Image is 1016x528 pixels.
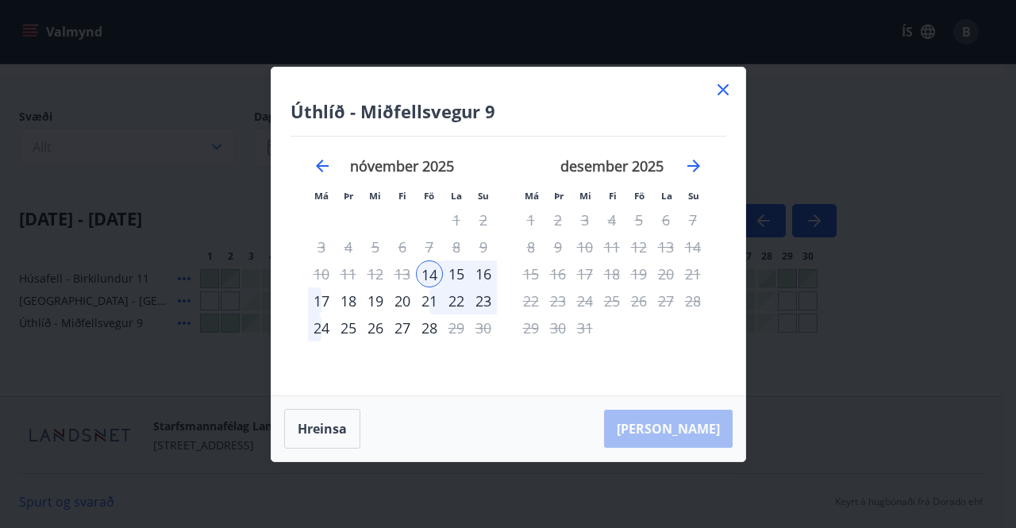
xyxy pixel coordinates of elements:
[518,260,545,287] td: Not available. mánudagur, 15. desember 2025
[688,190,699,202] small: Su
[545,233,571,260] td: Not available. þriðjudagur, 9. desember 2025
[443,206,470,233] td: Not available. laugardagur, 1. nóvember 2025
[625,287,652,314] td: Not available. föstudagur, 26. desember 2025
[308,260,335,287] td: Not available. mánudagur, 10. nóvember 2025
[571,233,598,260] td: Not available. miðvikudagur, 10. desember 2025
[335,260,362,287] td: Not available. þriðjudagur, 11. nóvember 2025
[679,206,706,233] td: Not available. sunnudagur, 7. desember 2025
[314,190,329,202] small: Má
[470,233,497,260] td: Not available. sunnudagur, 9. nóvember 2025
[362,233,389,260] td: Not available. miðvikudagur, 5. nóvember 2025
[416,260,443,287] div: 14
[335,287,362,314] div: 18
[389,233,416,260] td: Not available. fimmtudagur, 6. nóvember 2025
[443,287,470,314] td: Choose laugardagur, 22. nóvember 2025 as your check-out date. It’s available.
[362,260,389,287] td: Not available. miðvikudagur, 12. nóvember 2025
[308,314,335,341] div: 24
[470,260,497,287] td: Choose sunnudagur, 16. nóvember 2025 as your check-out date. It’s available.
[344,190,353,202] small: Þr
[291,99,726,123] h4: Úthlíð - Miðfellsvegur 9
[579,190,591,202] small: Mi
[625,233,652,260] td: Not available. föstudagur, 12. desember 2025
[416,314,443,341] td: Choose föstudagur, 28. nóvember 2025 as your check-out date. It’s available.
[518,233,545,260] td: Not available. mánudagur, 8. desember 2025
[478,190,489,202] small: Su
[679,287,706,314] td: Not available. sunnudagur, 28. desember 2025
[545,287,571,314] td: Not available. þriðjudagur, 23. desember 2025
[308,314,335,341] td: Choose mánudagur, 24. nóvember 2025 as your check-out date. It’s available.
[350,156,454,175] strong: nóvember 2025
[451,190,462,202] small: La
[369,190,381,202] small: Mi
[684,156,703,175] div: Move forward to switch to the next month.
[398,190,406,202] small: Fi
[443,260,470,287] td: Choose laugardagur, 15. nóvember 2025 as your check-out date. It’s available.
[389,287,416,314] td: Choose fimmtudagur, 20. nóvember 2025 as your check-out date. It’s available.
[308,287,335,314] td: Choose mánudagur, 17. nóvember 2025 as your check-out date. It’s available.
[308,287,335,314] div: 17
[389,260,416,287] td: Not available. fimmtudagur, 13. nóvember 2025
[291,137,726,376] div: Calendar
[389,287,416,314] div: 20
[571,260,598,287] td: Not available. miðvikudagur, 17. desember 2025
[571,287,598,314] td: Not available. miðvikudagur, 24. desember 2025
[443,233,470,260] td: Not available. laugardagur, 8. nóvember 2025
[335,314,362,341] td: Choose þriðjudagur, 25. nóvember 2025 as your check-out date. It’s available.
[308,233,335,260] td: Not available. mánudagur, 3. nóvember 2025
[470,206,497,233] td: Not available. sunnudagur, 2. nóvember 2025
[525,190,539,202] small: Má
[416,287,443,314] div: 21
[470,260,497,287] div: 16
[335,287,362,314] td: Choose þriðjudagur, 18. nóvember 2025 as your check-out date. It’s available.
[416,287,443,314] td: Choose föstudagur, 21. nóvember 2025 as your check-out date. It’s available.
[598,287,625,314] td: Not available. fimmtudagur, 25. desember 2025
[389,314,416,341] div: 27
[625,260,652,287] td: Not available. föstudagur, 19. desember 2025
[470,287,497,314] td: Choose sunnudagur, 23. nóvember 2025 as your check-out date. It’s available.
[470,287,497,314] div: 23
[661,190,672,202] small: La
[598,206,625,233] td: Not available. fimmtudagur, 4. desember 2025
[609,190,617,202] small: Fi
[362,314,389,341] div: 26
[284,409,360,449] button: Hreinsa
[571,314,598,341] td: Not available. miðvikudagur, 31. desember 2025
[634,190,645,202] small: Fö
[652,206,679,233] td: Not available. laugardagur, 6. desember 2025
[598,260,625,287] td: Not available. fimmtudagur, 18. desember 2025
[335,314,362,341] div: 25
[416,314,443,341] div: Aðeins útritun í boði
[518,314,545,341] td: Not available. mánudagur, 29. desember 2025
[652,233,679,260] td: Not available. laugardagur, 13. desember 2025
[362,287,389,314] div: 19
[416,233,443,260] td: Not available. föstudagur, 7. nóvember 2025
[424,190,434,202] small: Fö
[470,314,497,341] td: Not available. sunnudagur, 30. nóvember 2025
[560,156,664,175] strong: desember 2025
[545,260,571,287] td: Not available. þriðjudagur, 16. desember 2025
[416,260,443,287] td: Selected as start date. föstudagur, 14. nóvember 2025
[625,260,652,287] div: Aðeins útritun í boði
[679,260,706,287] td: Not available. sunnudagur, 21. desember 2025
[652,260,679,287] td: Not available. laugardagur, 20. desember 2025
[518,287,545,314] td: Not available. mánudagur, 22. desember 2025
[335,233,362,260] td: Not available. þriðjudagur, 4. nóvember 2025
[571,206,598,233] td: Not available. miðvikudagur, 3. desember 2025
[443,260,470,287] div: 15
[389,314,416,341] td: Choose fimmtudagur, 27. nóvember 2025 as your check-out date. It’s available.
[362,287,389,314] td: Choose miðvikudagur, 19. nóvember 2025 as your check-out date. It’s available.
[362,314,389,341] td: Choose miðvikudagur, 26. nóvember 2025 as your check-out date. It’s available.
[443,314,470,341] td: Not available. laugardagur, 29. nóvember 2025
[554,190,564,202] small: Þr
[598,233,625,260] td: Not available. fimmtudagur, 11. desember 2025
[625,206,652,233] td: Not available. föstudagur, 5. desember 2025
[518,206,545,233] td: Not available. mánudagur, 1. desember 2025
[545,314,571,341] td: Not available. þriðjudagur, 30. desember 2025
[652,287,679,314] td: Not available. laugardagur, 27. desember 2025
[443,287,470,314] div: 22
[313,156,332,175] div: Move backward to switch to the previous month.
[679,233,706,260] td: Not available. sunnudagur, 14. desember 2025
[545,206,571,233] td: Not available. þriðjudagur, 2. desember 2025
